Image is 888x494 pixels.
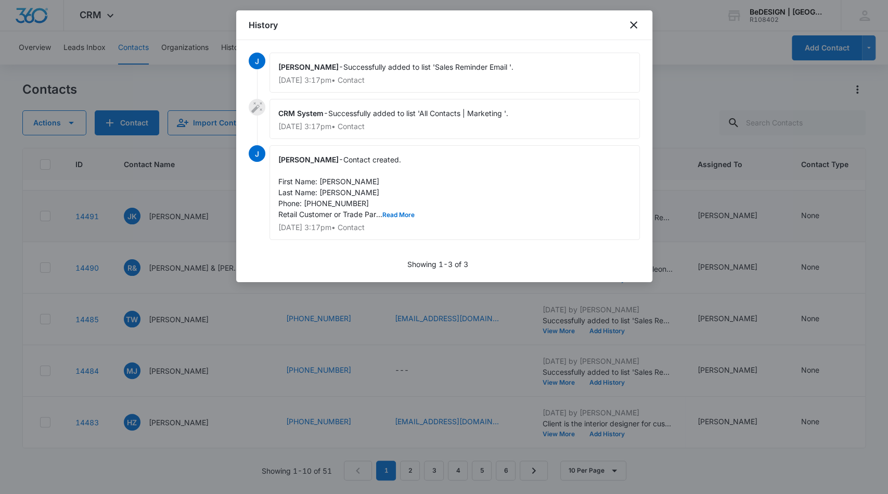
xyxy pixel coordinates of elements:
span: Successfully added to list 'Sales Reminder Email '. [343,62,513,71]
h1: History [249,19,278,31]
div: - [269,53,640,93]
p: [DATE] 3:17pm • Contact [278,123,631,130]
p: Showing 1-3 of 3 [407,259,468,270]
span: Contact created. First Name: [PERSON_NAME] Last Name: [PERSON_NAME] Phone: [PHONE_NUMBER] Retail ... [278,155,415,219]
button: Read More [382,212,415,218]
span: [PERSON_NAME] [278,155,339,164]
button: close [627,19,640,31]
div: - [269,99,640,139]
p: [DATE] 3:17pm • Contact [278,224,631,231]
p: [DATE] 3:17pm • Contact [278,77,631,84]
span: J [249,53,265,69]
div: - [269,145,640,240]
span: J [249,145,265,162]
span: [PERSON_NAME] [278,62,339,71]
span: Successfully added to list 'All Contacts | Marketing '. [328,109,508,118]
span: CRM System [278,109,324,118]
